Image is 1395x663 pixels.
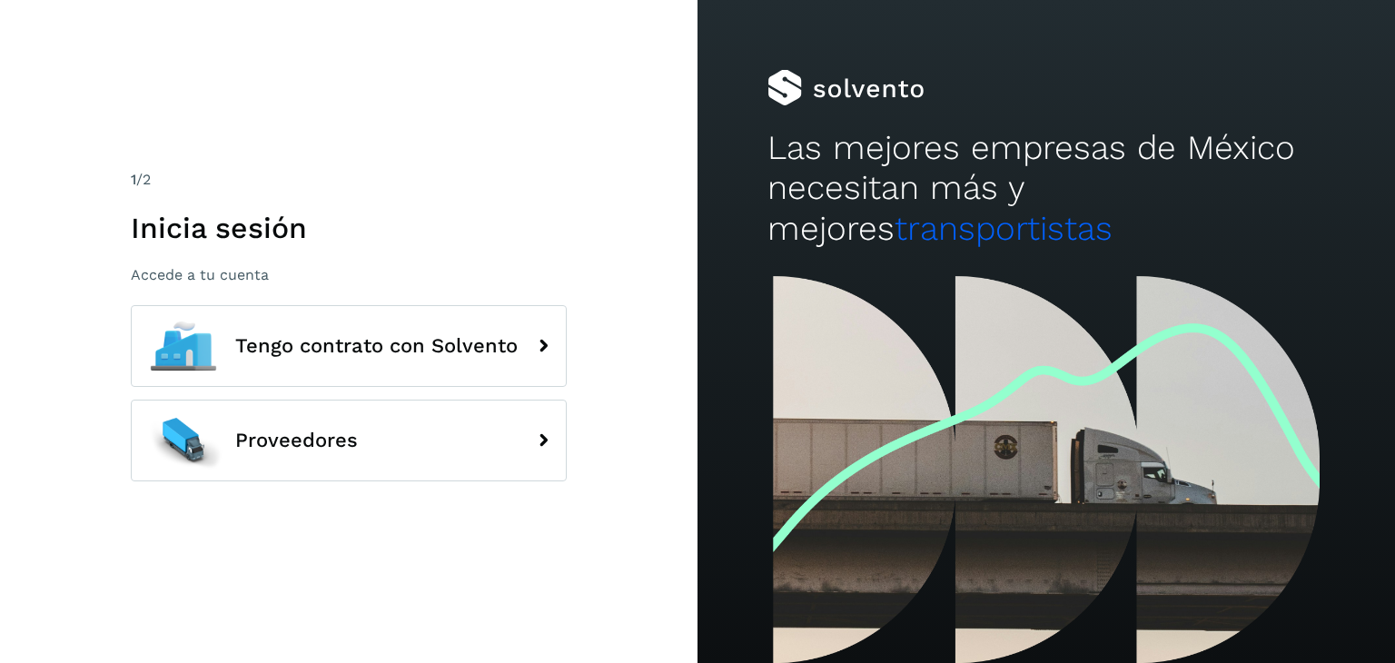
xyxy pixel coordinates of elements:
span: transportistas [895,209,1113,248]
p: Accede a tu cuenta [131,266,567,283]
h1: Inicia sesión [131,211,567,245]
button: Proveedores [131,400,567,481]
h2: Las mejores empresas de México necesitan más y mejores [767,128,1325,249]
span: Tengo contrato con Solvento [235,335,518,357]
div: /2 [131,169,567,191]
span: 1 [131,171,136,188]
button: Tengo contrato con Solvento [131,305,567,387]
span: Proveedores [235,430,358,451]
